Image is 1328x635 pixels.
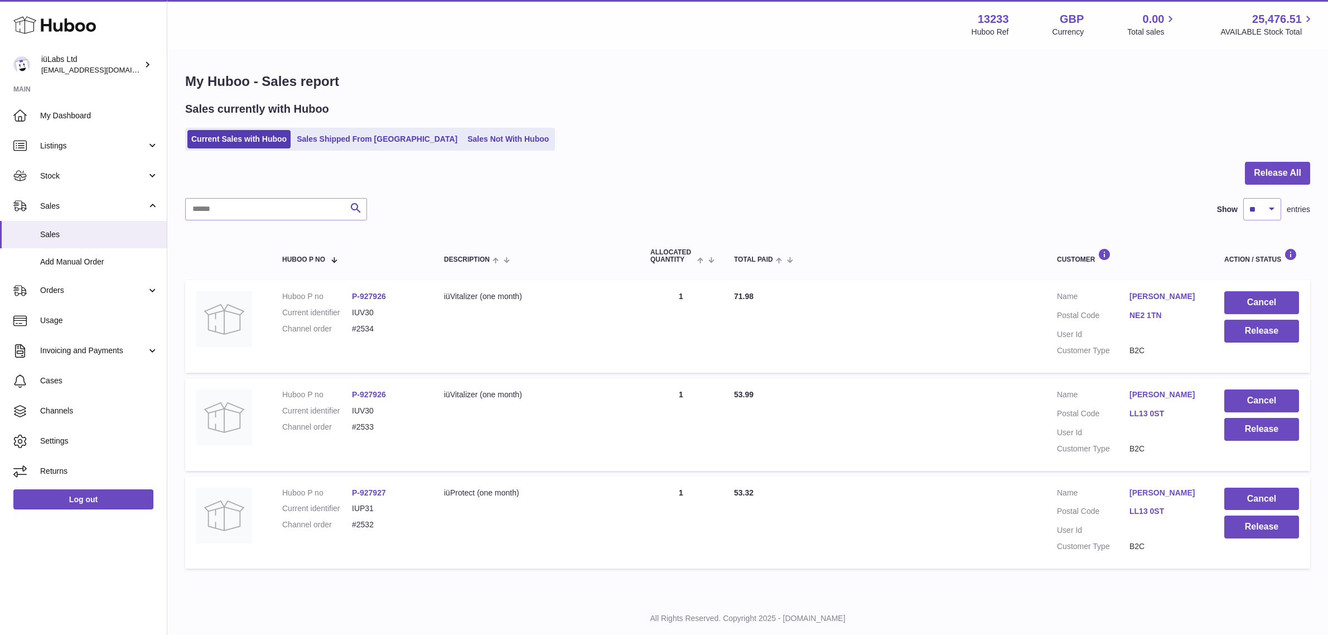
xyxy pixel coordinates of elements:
[40,229,158,240] span: Sales
[1057,310,1129,324] dt: Postal Code
[1252,12,1302,27] span: 25,476.51
[1060,12,1084,27] strong: GBP
[13,489,153,509] a: Log out
[41,65,164,74] span: [EMAIL_ADDRESS][DOMAIN_NAME]
[1129,408,1202,419] a: LL13 0ST
[1224,320,1299,343] button: Release
[40,285,147,296] span: Orders
[282,406,352,416] dt: Current identifier
[40,110,158,121] span: My Dashboard
[352,488,386,497] a: P-927927
[196,488,252,543] img: no-photo.jpg
[40,141,147,151] span: Listings
[1057,506,1129,519] dt: Postal Code
[1127,27,1177,37] span: Total sales
[40,436,158,446] span: Settings
[352,406,422,416] dd: IUV30
[40,171,147,181] span: Stock
[282,389,352,400] dt: Huboo P no
[1057,291,1129,305] dt: Name
[1057,444,1129,454] dt: Customer Type
[40,406,158,416] span: Channels
[1224,389,1299,412] button: Cancel
[1129,291,1202,302] a: [PERSON_NAME]
[352,503,422,514] dd: IUP31
[1217,204,1238,215] label: Show
[463,130,553,148] a: Sales Not With Huboo
[1143,12,1165,27] span: 0.00
[1224,516,1299,538] button: Release
[639,280,723,373] td: 1
[444,389,628,400] div: iüVitalizer (one month)
[1057,541,1129,552] dt: Customer Type
[282,324,352,334] dt: Channel order
[352,324,422,334] dd: #2534
[1224,248,1299,263] div: Action / Status
[40,201,147,211] span: Sales
[1057,329,1129,340] dt: User Id
[1224,488,1299,511] button: Cancel
[1057,389,1129,403] dt: Name
[1057,427,1129,438] dt: User Id
[1057,248,1202,263] div: Customer
[1057,525,1129,536] dt: User Id
[352,390,386,399] a: P-927926
[13,56,30,73] img: info@iulabs.co
[734,488,754,497] span: 53.32
[41,54,142,75] div: iüLabs Ltd
[293,130,461,148] a: Sales Shipped From [GEOGRAPHIC_DATA]
[639,378,723,471] td: 1
[40,345,147,356] span: Invoicing and Payments
[1220,27,1315,37] span: AVAILABLE Stock Total
[40,466,158,477] span: Returns
[1129,444,1202,454] dd: B2C
[639,477,723,569] td: 1
[282,503,352,514] dt: Current identifier
[734,256,773,263] span: Total paid
[282,256,325,263] span: Huboo P no
[185,73,1310,90] h1: My Huboo - Sales report
[444,291,628,302] div: iüVitalizer (one month)
[1127,12,1177,37] a: 0.00 Total sales
[282,307,352,318] dt: Current identifier
[1057,488,1129,501] dt: Name
[1224,418,1299,441] button: Release
[40,376,158,386] span: Cases
[1224,291,1299,314] button: Cancel
[176,613,1319,624] p: All Rights Reserved. Copyright 2025 - [DOMAIN_NAME]
[196,389,252,445] img: no-photo.jpg
[1129,310,1202,321] a: NE2 1TN
[282,422,352,432] dt: Channel order
[1129,506,1202,517] a: LL13 0ST
[1129,488,1202,498] a: [PERSON_NAME]
[1129,389,1202,400] a: [PERSON_NAME]
[352,292,386,301] a: P-927926
[650,249,694,263] span: ALLOCATED Quantity
[444,488,628,498] div: iüProtect (one month)
[734,390,754,399] span: 53.99
[1245,162,1310,185] button: Release All
[282,519,352,530] dt: Channel order
[1057,408,1129,422] dt: Postal Code
[282,291,352,302] dt: Huboo P no
[978,12,1009,27] strong: 13233
[282,488,352,498] dt: Huboo P no
[1287,204,1310,215] span: entries
[1052,27,1084,37] div: Currency
[352,307,422,318] dd: IUV30
[1220,12,1315,37] a: 25,476.51 AVAILABLE Stock Total
[1057,345,1129,356] dt: Customer Type
[187,130,291,148] a: Current Sales with Huboo
[40,257,158,267] span: Add Manual Order
[444,256,490,263] span: Description
[734,292,754,301] span: 71.98
[1129,541,1202,552] dd: B2C
[196,291,252,347] img: no-photo.jpg
[40,315,158,326] span: Usage
[1129,345,1202,356] dd: B2C
[972,27,1009,37] div: Huboo Ref
[185,102,329,117] h2: Sales currently with Huboo
[352,519,422,530] dd: #2532
[352,422,422,432] dd: #2533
